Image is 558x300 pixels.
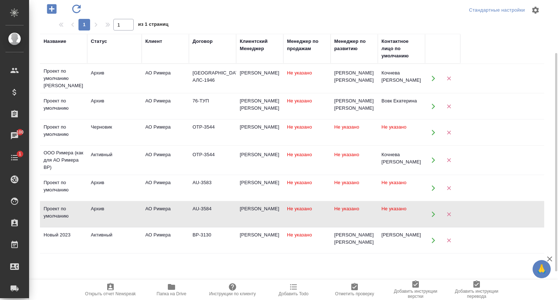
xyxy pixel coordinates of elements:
[287,38,327,52] div: Менеджер по продажам
[240,151,280,158] div: [PERSON_NAME]
[44,123,84,138] div: Проект по умолчанию
[287,232,312,238] span: Не указано
[240,97,280,112] div: [PERSON_NAME] [PERSON_NAME]
[334,97,374,112] div: [PERSON_NAME] [PERSON_NAME]
[381,124,407,130] span: Не указано
[287,124,312,130] span: Не указано
[145,69,185,77] div: АО Римера
[240,69,280,77] div: [PERSON_NAME]
[145,205,185,212] div: АО Римера
[193,69,232,84] div: [GEOGRAPHIC_DATA]/61/2022/АЛС-1946
[441,99,456,114] button: Удалить
[446,280,507,300] button: Добавить инструкции перевода
[335,291,374,296] span: Отметить проверку
[287,206,312,211] span: Не указано
[193,151,232,158] div: OTP-3544
[44,205,84,220] div: Проект по умолчанию
[193,231,232,239] div: ВР-3130
[426,207,441,222] button: Открыть
[426,71,441,86] button: Открыть
[287,180,312,185] span: Не указано
[12,129,28,136] span: 100
[441,181,456,195] button: Удалить
[145,151,185,158] div: АО Римера
[91,205,138,212] div: Архив
[467,5,527,16] div: split button
[527,1,544,19] span: Настроить таблицу
[287,152,312,157] span: Не указано
[279,291,308,296] span: Добавить Todo
[240,179,280,186] div: [PERSON_NAME]
[2,127,27,145] a: 100
[334,69,374,84] div: [PERSON_NAME] [PERSON_NAME]
[426,233,441,248] button: Открыть
[157,291,186,296] span: Папка на Drive
[334,38,374,52] div: Менеджер по развитию
[209,291,256,296] span: Инструкции по клиенту
[193,38,213,45] div: Договор
[44,149,84,171] div: ООО Римера (как для АО Римера ВР)
[426,181,441,195] button: Открыть
[441,153,456,168] button: Удалить
[91,179,138,186] div: Архив
[334,206,359,211] span: Не указано
[441,233,456,248] button: Удалить
[334,152,359,157] span: Не указано
[44,231,84,239] div: Новый 2023
[193,97,232,105] div: 76-ТУП
[381,180,407,185] span: Не указано
[287,98,312,104] span: Не указано
[66,1,86,16] button: Обновить данные
[535,262,548,277] span: 🙏
[85,291,136,296] span: Открыть отчет Newspeak
[14,150,25,158] span: 1
[426,153,441,168] button: Открыть
[145,97,185,105] div: АО Римера
[145,38,162,45] div: Клиент
[426,125,441,140] button: Открыть
[426,99,441,114] button: Открыть
[138,20,169,31] span: из 1 страниц
[44,38,66,45] div: Название
[193,179,232,186] div: AU-3583
[240,123,280,131] div: [PERSON_NAME]
[381,97,421,105] div: Вовк Екатерина
[2,149,27,167] a: 1
[240,205,280,212] div: [PERSON_NAME]
[381,231,421,239] div: [PERSON_NAME]
[145,179,185,186] div: АО Римера
[381,69,421,84] div: Кочнева [PERSON_NAME]
[145,231,185,239] div: АО Римера
[381,38,421,60] div: Контактное лицо по умолчанию
[141,280,202,300] button: Папка на Drive
[385,280,446,300] button: Добавить инструкции верстки
[334,124,359,130] span: Не указано
[44,179,84,194] div: Проект по умолчанию
[441,71,456,86] button: Удалить
[91,151,138,158] div: Активный
[91,123,138,131] div: Черновик
[324,280,385,300] button: Отметить проверку
[44,68,84,89] div: Проект по умолчанию [PERSON_NAME]
[450,289,503,299] span: Добавить инструкции перевода
[334,231,374,246] div: [PERSON_NAME] [PERSON_NAME]
[193,205,232,212] div: AU-3584
[91,97,138,105] div: Архив
[533,260,551,278] button: 🙏
[381,206,407,211] span: Не указано
[193,123,232,131] div: OTP-3544
[44,97,84,112] div: Проект по умолчанию
[240,38,280,52] div: Клиентский Менеджер
[263,280,324,300] button: Добавить Todo
[91,231,138,239] div: Активный
[91,38,107,45] div: Статус
[42,1,62,16] button: Добавить проект
[287,70,312,76] span: Не указано
[80,280,141,300] button: Открыть отчет Newspeak
[389,289,442,299] span: Добавить инструкции верстки
[334,180,359,185] span: Не указано
[441,125,456,140] button: Удалить
[91,69,138,77] div: Архив
[441,207,456,222] button: Удалить
[145,123,185,131] div: АО Римера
